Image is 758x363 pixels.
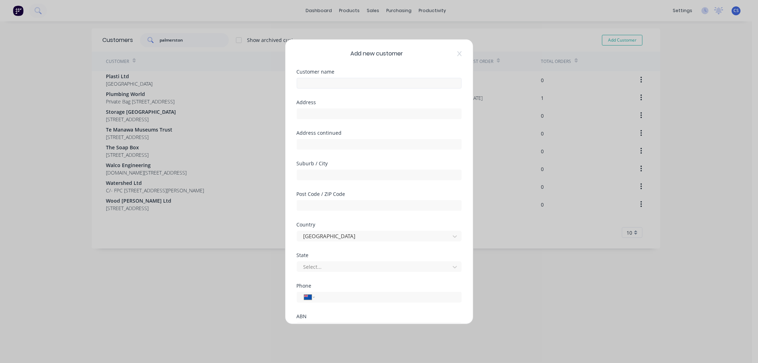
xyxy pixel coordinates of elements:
[297,253,462,258] div: State
[297,192,462,197] div: Post Code / ZIP Code
[297,130,462,135] div: Address continued
[297,314,462,319] div: ABN
[351,49,403,58] span: Add new customer
[297,100,462,105] div: Address
[297,222,462,227] div: Country
[297,161,462,166] div: Suburb / City
[297,69,462,74] div: Customer name
[297,283,462,288] div: Phone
